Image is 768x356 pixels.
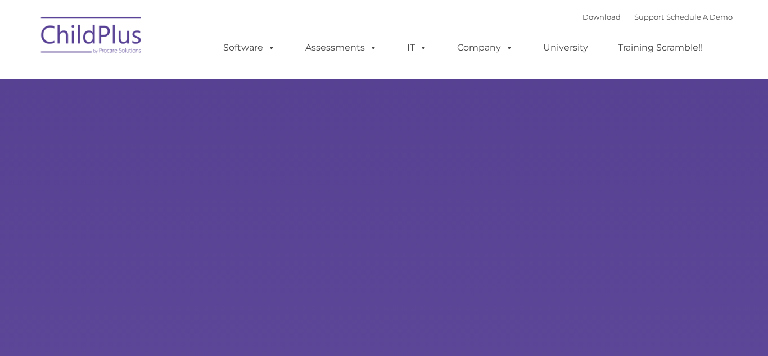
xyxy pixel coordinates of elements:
img: ChildPlus by Procare Solutions [35,9,148,65]
a: Support [634,12,664,21]
a: Software [212,37,287,59]
a: IT [396,37,439,59]
a: Download [582,12,621,21]
a: Schedule A Demo [666,12,733,21]
a: University [532,37,599,59]
a: Company [446,37,525,59]
font: | [582,12,733,21]
a: Assessments [294,37,388,59]
a: Training Scramble!! [607,37,714,59]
